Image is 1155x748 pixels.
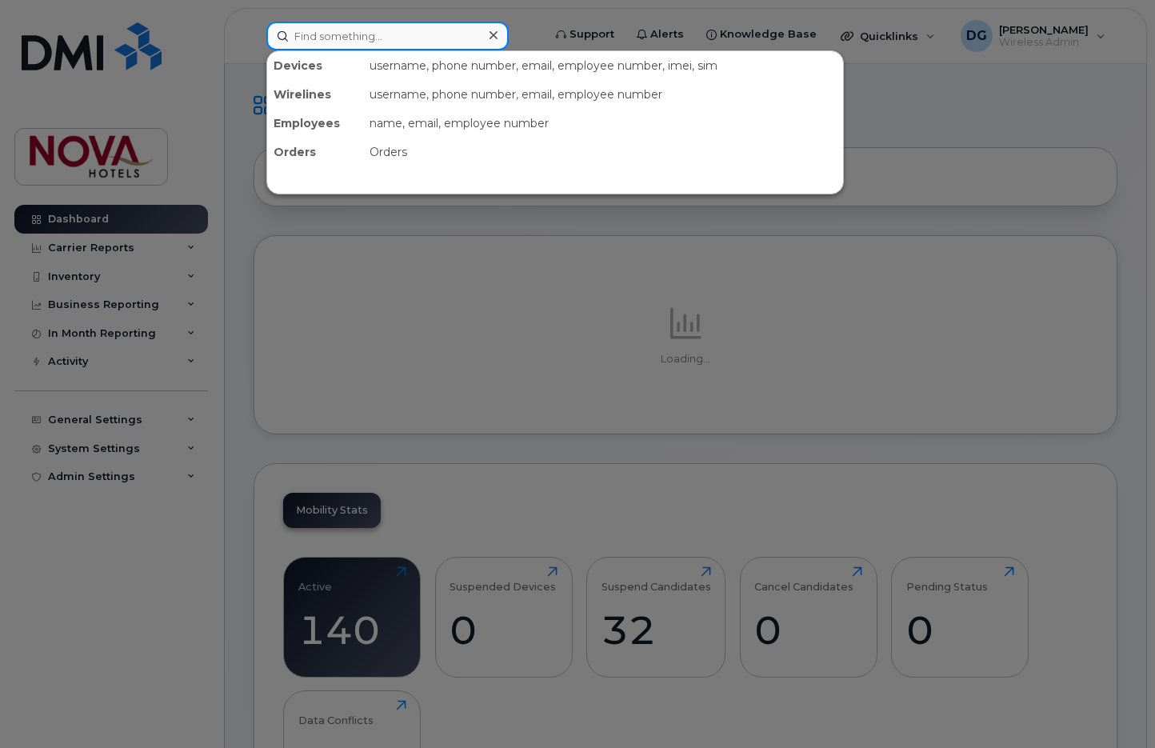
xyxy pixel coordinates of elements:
[363,51,843,80] div: username, phone number, email, employee number, imei, sim
[267,109,363,138] div: Employees
[363,80,843,109] div: username, phone number, email, employee number
[267,51,363,80] div: Devices
[267,80,363,109] div: Wirelines
[267,138,363,166] div: Orders
[363,109,843,138] div: name, email, employee number
[363,138,843,166] div: Orders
